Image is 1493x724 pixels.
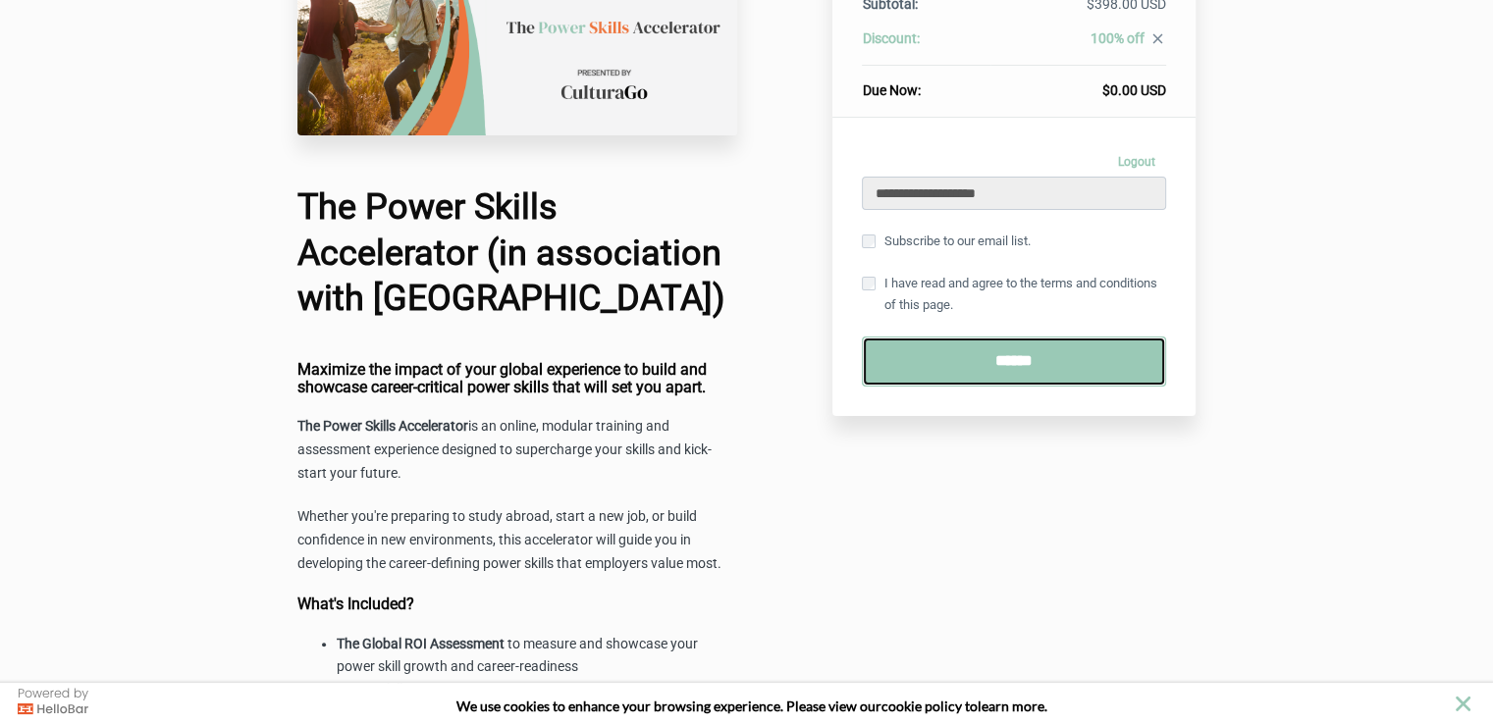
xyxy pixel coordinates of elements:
span: We use cookies to enhance your browsing experience. Please view our [456,698,881,714]
h4: What's Included? [297,595,737,613]
strong: The Global ROI Assessment [337,636,505,651]
th: Discount: [862,28,989,66]
th: Due Now: [862,66,989,101]
i: close [1149,30,1166,47]
label: Subscribe to our email list. [862,231,1030,252]
span: learn more. [978,698,1047,714]
label: I have read and agree to the terms and conditions of this page. [862,273,1166,316]
a: cookie policy [881,698,962,714]
p: is an online, modular training and assessment experience designed to supercharge your skills and ... [297,415,737,486]
input: I have read and agree to the terms and conditions of this page. [862,277,876,290]
h4: Maximize the impact of your global experience to build and showcase career-critical power skills ... [297,361,737,395]
button: close [1451,692,1475,716]
strong: The Power Skills Accelerator [297,418,468,434]
span: 100% off [1091,30,1145,46]
span: $0.00 USD [1102,82,1166,98]
a: Logout [1107,147,1166,177]
strong: to [965,698,978,714]
li: to measure and showcase your power skill growth and career-readiness [337,633,737,680]
p: Whether you're preparing to study abroad, start a new job, or build confidence in new environment... [297,505,737,576]
a: close [1145,30,1166,52]
input: Subscribe to our email list. [862,234,876,248]
h1: The Power Skills Accelerator (in association with [GEOGRAPHIC_DATA]) [297,184,737,322]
